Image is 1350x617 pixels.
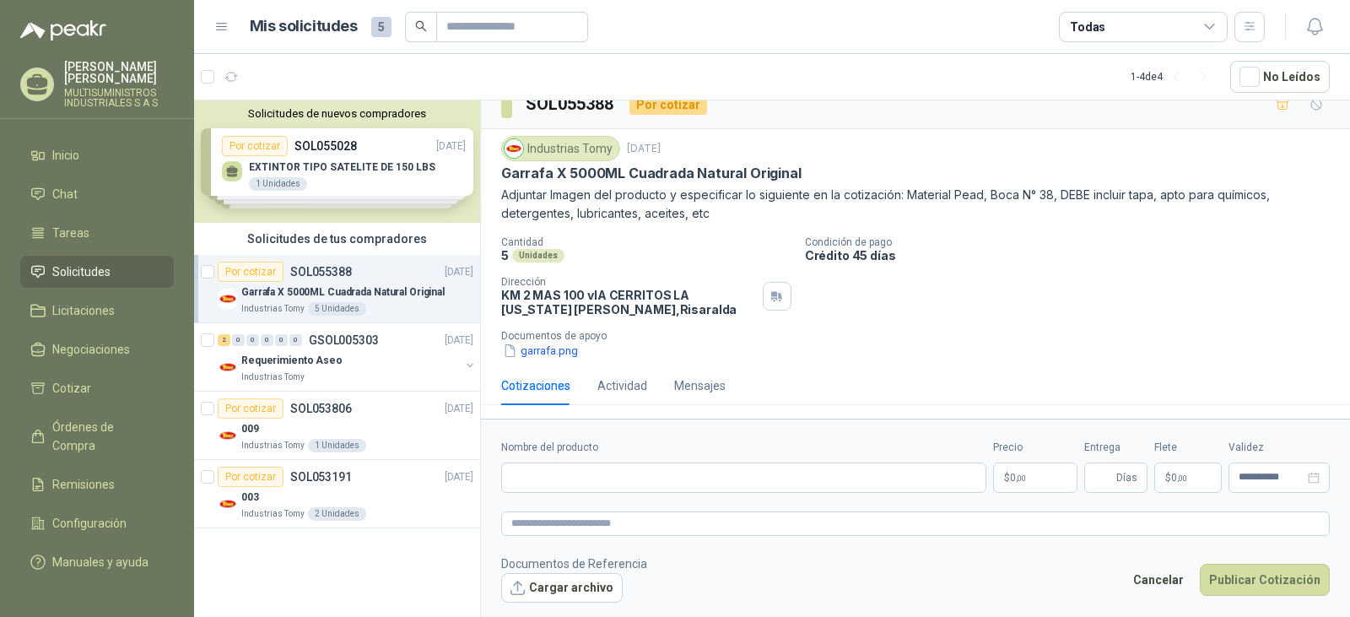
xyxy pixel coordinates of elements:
p: Requerimiento Aseo [241,353,343,369]
p: 5 [501,248,509,262]
h3: SOL055388 [526,91,616,117]
label: Nombre del producto [501,440,986,456]
div: Cotizaciones [501,376,570,395]
a: Licitaciones [20,295,174,327]
div: 2 [218,334,230,346]
div: 5 Unidades [308,302,366,316]
span: ,00 [1016,474,1026,483]
div: Por cotizar [629,95,707,115]
img: Logo peakr [20,20,106,41]
p: KM 2 MAS 100 vIA CERRITOS LA [US_STATE] [PERSON_NAME] , Risaralda [501,288,756,317]
a: Tareas [20,217,174,249]
div: 2 Unidades [308,507,366,521]
p: Documentos de Referencia [501,555,647,573]
span: Remisiones [52,475,115,494]
span: search [415,20,427,32]
p: SOL055388 [290,266,352,278]
div: Por cotizar [218,398,283,419]
div: Solicitudes de nuevos compradoresPor cotizarSOL055028[DATE] EXTINTOR TIPO SATELITE DE 150 LBS1 Un... [194,100,480,223]
button: Cargar archivo [501,573,623,603]
label: Validez [1228,440,1330,456]
span: Tareas [52,224,89,242]
button: No Leídos [1230,61,1330,93]
div: 0 [246,334,259,346]
div: 1 Unidades [308,439,366,452]
span: Configuración [52,514,127,533]
div: 0 [289,334,302,346]
div: Mensajes [674,376,726,395]
p: $ 0,00 [1154,463,1222,493]
div: Por cotizar [218,467,283,487]
img: Company Logo [218,425,238,446]
span: ,00 [1177,474,1187,483]
span: $ [1165,473,1171,483]
p: Crédito 45 días [805,248,1343,262]
span: Solicitudes [52,262,111,281]
a: Configuración [20,507,174,539]
a: Por cotizarSOL053191[DATE] Company Logo003Industrias Tomy2 Unidades [194,460,480,528]
span: Cotizar [52,379,91,398]
p: Garrafa X 5000ML Cuadrada Natural Original [501,165,801,182]
span: 0 [1171,473,1187,483]
span: Licitaciones [52,301,115,320]
label: Entrega [1084,440,1147,456]
p: GSOL005303 [309,334,379,346]
p: SOL053191 [290,471,352,483]
p: Cantidad [501,236,791,248]
a: Negociaciones [20,333,174,365]
div: 0 [232,334,245,346]
span: Días [1116,463,1137,492]
p: Documentos de apoyo [501,330,1343,342]
div: Todas [1070,18,1105,36]
p: SOL053806 [290,403,352,414]
button: Solicitudes de nuevos compradores [201,107,473,120]
div: 0 [275,334,288,346]
a: 2 0 0 0 0 0 GSOL005303[DATE] Company LogoRequerimiento AseoIndustrias Tomy [218,330,477,384]
button: Cancelar [1124,564,1193,596]
button: garrafa.png [501,342,580,360]
div: Solicitudes de tus compradores [194,223,480,255]
p: [DATE] [627,141,661,157]
a: Chat [20,178,174,210]
div: Unidades [512,249,564,262]
img: Company Logo [218,494,238,514]
p: Industrias Tomy [241,439,305,452]
p: Adjuntar Imagen del producto y especificar lo siguiente en la cotización: Material Pead, Boca N° ... [501,186,1330,223]
div: 1 - 4 de 4 [1131,63,1217,90]
a: Remisiones [20,468,174,501]
a: Por cotizarSOL053806[DATE] Company Logo009Industrias Tomy1 Unidades [194,392,480,460]
a: Órdenes de Compra [20,411,174,462]
a: Manuales y ayuda [20,546,174,578]
a: Inicio [20,139,174,171]
p: Garrafa X 5000ML Cuadrada Natural Original [241,284,445,300]
span: Manuales y ayuda [52,553,148,571]
p: 009 [241,421,259,437]
img: Company Logo [218,357,238,377]
p: Industrias Tomy [241,371,305,384]
span: 0 [1010,473,1026,483]
p: Industrias Tomy [241,302,305,316]
a: Por cotizarSOL055388[DATE] Company LogoGarrafa X 5000ML Cuadrada Natural OriginalIndustrias Tomy5... [194,255,480,323]
label: Precio [993,440,1077,456]
div: Actividad [597,376,647,395]
button: Publicar Cotización [1200,564,1330,596]
div: Por cotizar [218,262,283,282]
p: Condición de pago [805,236,1343,248]
span: 5 [371,17,391,37]
p: Industrias Tomy [241,507,305,521]
p: [DATE] [445,264,473,280]
p: [DATE] [445,401,473,417]
p: [DATE] [445,333,473,349]
p: Dirección [501,276,756,288]
p: MULTISUMINISTROS INDUSTRIALES S A S [64,88,174,108]
img: Company Logo [218,289,238,309]
span: Inicio [52,146,79,165]
span: Negociaciones [52,340,130,359]
label: Flete [1154,440,1222,456]
h1: Mis solicitudes [250,14,358,39]
p: $0,00 [993,463,1077,493]
a: Solicitudes [20,256,174,288]
img: Company Logo [505,139,523,158]
span: Chat [52,185,78,203]
div: 0 [261,334,273,346]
